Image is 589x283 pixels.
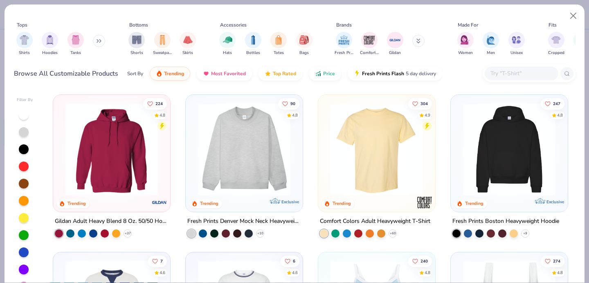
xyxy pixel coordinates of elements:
button: Like [541,98,564,109]
span: Exclusive [546,199,564,204]
span: Cropped [548,50,564,56]
div: Brands [336,21,352,29]
img: Cropped Image [551,35,561,45]
button: filter button [153,32,172,56]
span: 274 [553,259,560,263]
button: filter button [128,32,145,56]
div: filter for Women [457,32,474,56]
button: filter button [296,32,312,56]
button: Close [566,8,581,24]
button: filter button [219,32,236,56]
span: 90 [290,101,295,106]
img: Shorts Image [132,35,142,45]
div: Bottoms [129,21,148,29]
button: Like [408,255,432,267]
div: 4.8 [557,112,563,118]
span: Gildan [389,50,401,56]
button: filter button [180,32,196,56]
button: filter button [548,32,564,56]
div: 4.8 [425,270,430,276]
div: Browse All Customizable Products [14,69,118,79]
div: filter for Bottles [245,32,261,56]
img: 91acfc32-fd48-4d6b-bdad-a4c1a30ac3fc [459,103,560,195]
span: Comfort Colors [360,50,379,56]
button: Like [148,255,167,267]
button: Like [278,98,299,109]
img: Tanks Image [71,35,80,45]
span: Totes [274,50,284,56]
img: f5d85501-0dbb-4ee4-b115-c08fa3845d83 [194,103,294,195]
img: Hoodies Image [45,35,54,45]
div: filter for Skirts [180,32,196,56]
div: Fits [549,21,557,29]
img: most_fav.gif [203,70,209,77]
span: Price [323,70,335,77]
button: filter button [387,32,403,56]
span: Sweatpants [153,50,172,56]
button: filter button [245,32,261,56]
span: Bottles [246,50,260,56]
div: 4.9 [425,112,430,118]
span: Fresh Prints Flash [362,70,404,77]
button: Like [281,255,299,267]
div: filter for Shirts [16,32,33,56]
span: 247 [553,101,560,106]
img: e55d29c3-c55d-459c-bfd9-9b1c499ab3c6 [427,103,527,195]
span: 6 [293,259,295,263]
button: filter button [270,32,287,56]
img: Fresh Prints Image [338,34,350,46]
span: Skirts [182,50,193,56]
div: Fresh Prints Denver Mock Neck Heavyweight Sweatshirt [187,216,301,227]
div: filter for Sweatpants [153,32,172,56]
div: filter for Totes [270,32,287,56]
span: Hoodies [42,50,58,56]
button: Fresh Prints Flash5 day delivery [348,67,442,81]
img: Gildan logo [151,194,168,211]
img: Comfort Colors logo [416,194,433,211]
button: Price [309,67,341,81]
img: 01756b78-01f6-4cc6-8d8a-3c30c1a0c8ac [61,103,162,195]
span: Exclusive [281,199,299,204]
span: Top Rated [273,70,296,77]
button: filter button [457,32,474,56]
span: + 60 [389,231,396,236]
img: Men Image [486,35,495,45]
div: 4.8 [557,270,563,276]
span: 304 [420,101,428,106]
div: Fresh Prints Boston Heavyweight Hoodie [452,216,559,227]
img: Unisex Image [512,35,521,45]
img: a90f7c54-8796-4cb2-9d6e-4e9644cfe0fe [294,103,395,195]
img: trending.gif [156,70,162,77]
div: filter for Bags [296,32,312,56]
img: Totes Image [274,35,283,45]
span: Trending [164,70,184,77]
img: Bottles Image [249,35,258,45]
img: 029b8af0-80e6-406f-9fdc-fdf898547912 [326,103,427,195]
img: Shirts Image [20,35,29,45]
button: filter button [508,32,525,56]
img: Gildan Image [389,34,401,46]
div: Accessories [220,21,247,29]
button: Top Rated [259,67,302,81]
span: Hats [223,50,232,56]
span: 7 [161,259,163,263]
div: Made For [458,21,478,29]
span: 240 [420,259,428,263]
button: filter button [335,32,353,56]
span: + 9 [523,231,527,236]
span: 5 day delivery [406,69,436,79]
img: Skirts Image [183,35,193,45]
span: Bags [299,50,309,56]
span: + 37 [125,231,131,236]
span: Unisex [510,50,523,56]
button: Like [541,255,564,267]
div: Sort By [127,70,143,77]
div: Gildan Adult Heavy Blend 8 Oz. 50/50 Hooded Sweatshirt [55,216,169,227]
div: 4.6 [160,270,166,276]
div: filter for Shorts [128,32,145,56]
button: filter button [483,32,499,56]
div: 4.8 [160,112,166,118]
input: Try "T-Shirt" [490,69,553,78]
span: Women [458,50,473,56]
div: 4.6 [292,270,298,276]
